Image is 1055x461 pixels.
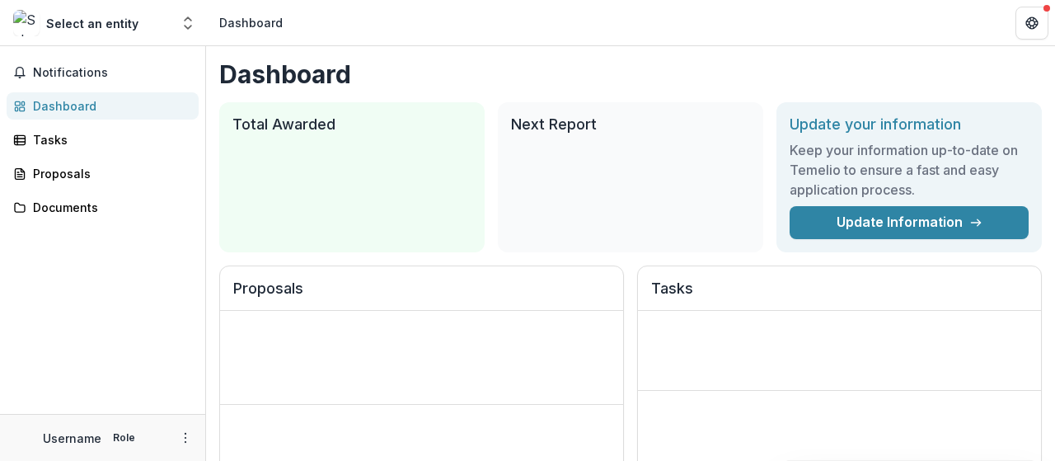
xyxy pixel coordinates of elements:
[108,430,140,445] p: Role
[46,15,138,32] div: Select an entity
[790,140,1029,200] h3: Keep your information up-to-date on Temelio to ensure a fast and easy application process.
[13,10,40,36] img: Select an entity
[213,11,289,35] nav: breadcrumb
[33,199,185,216] div: Documents
[43,430,101,447] p: Username
[233,280,610,311] h2: Proposals
[1015,7,1048,40] button: Get Help
[33,131,185,148] div: Tasks
[33,165,185,182] div: Proposals
[7,126,199,153] a: Tasks
[176,7,199,40] button: Open entity switcher
[219,59,1042,89] h1: Dashboard
[7,194,199,221] a: Documents
[232,115,471,134] h2: Total Awarded
[33,66,192,80] span: Notifications
[219,14,283,31] div: Dashboard
[790,115,1029,134] h2: Update your information
[7,160,199,187] a: Proposals
[790,206,1029,239] a: Update Information
[7,92,199,120] a: Dashboard
[33,97,185,115] div: Dashboard
[651,280,1028,311] h2: Tasks
[511,115,750,134] h2: Next Report
[7,59,199,86] button: Notifications
[176,428,195,448] button: More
